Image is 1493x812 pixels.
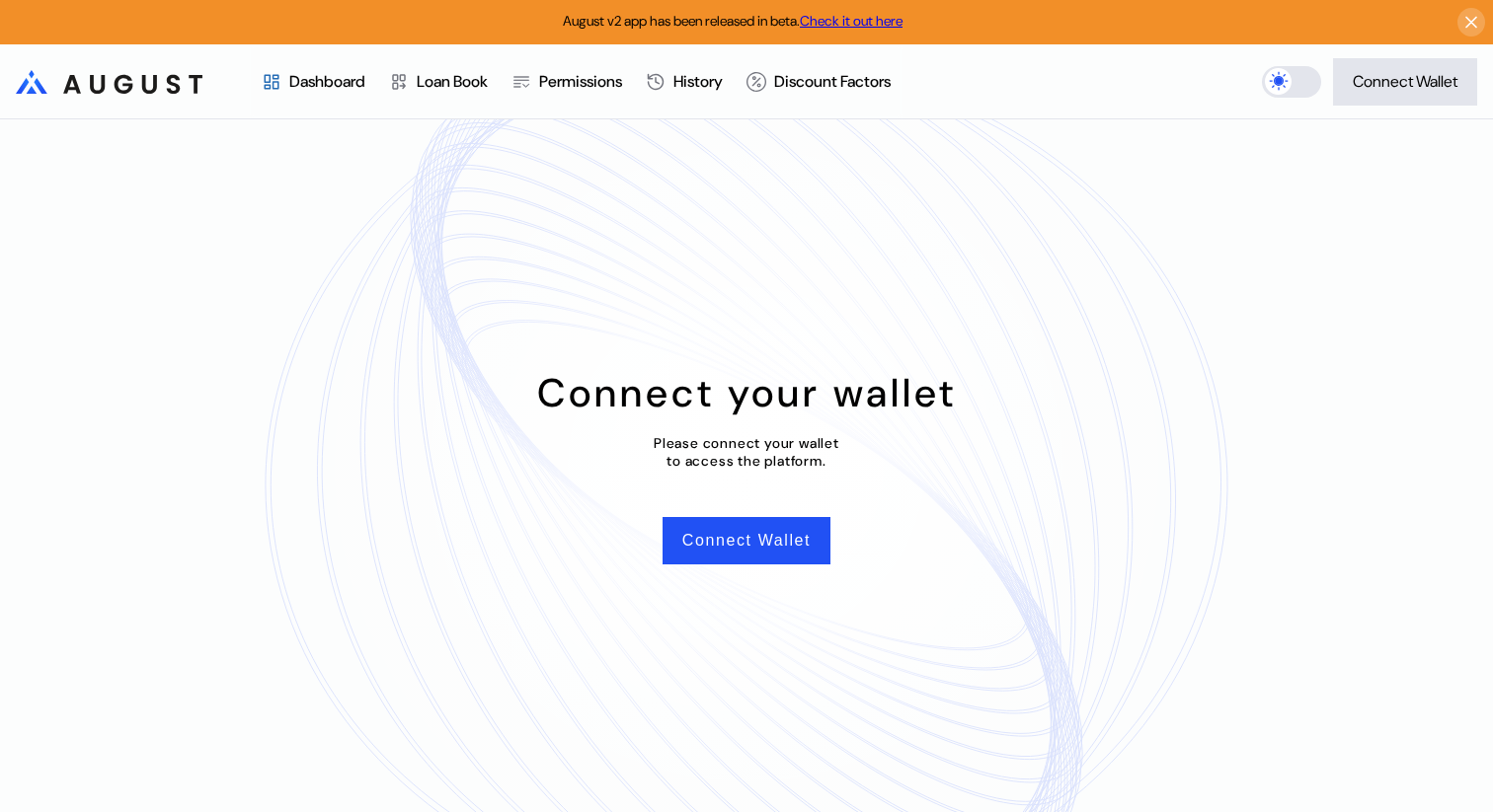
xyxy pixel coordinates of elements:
[673,71,723,92] div: History
[377,45,500,118] a: Loan Book
[663,517,830,564] button: Connect Wallet
[735,45,903,118] a: Discount Factors
[417,71,488,92] div: Loan Book
[800,12,903,30] a: Check it out here
[654,434,839,470] div: Please connect your wallet to access the platform.
[563,12,903,30] span: August v2 app has been released in beta.
[289,71,365,92] div: Dashboard
[634,45,735,118] a: History
[250,45,377,118] a: Dashboard
[774,71,891,92] div: Discount Factors
[539,71,622,92] div: Permissions
[537,367,957,418] div: Connect your wallet
[500,45,634,118] a: Permissions
[1353,71,1457,92] div: Connect Wallet
[1333,58,1477,106] button: Connect Wallet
